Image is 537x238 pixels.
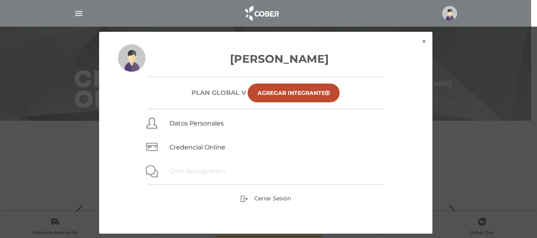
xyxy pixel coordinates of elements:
button: × [416,32,432,51]
img: profile-placeholder.svg [118,44,145,72]
a: Datos Personales [169,120,224,127]
img: logo_cober_home-white.png [241,4,282,23]
a: Agregar Integrante [248,84,340,102]
h3: [PERSON_NAME] [118,51,414,67]
h6: Plan GLOBAL V [191,89,246,96]
a: Cerrar Sesión [240,194,291,202]
a: Credencial Online [169,144,225,151]
span: Cerrar Sesión [254,195,291,202]
img: sign-out.png [240,195,248,203]
img: profile-placeholder.svg [442,6,457,21]
img: Cober_menu-lines-white.svg [74,9,84,18]
a: Chat Autogestión [169,167,225,175]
